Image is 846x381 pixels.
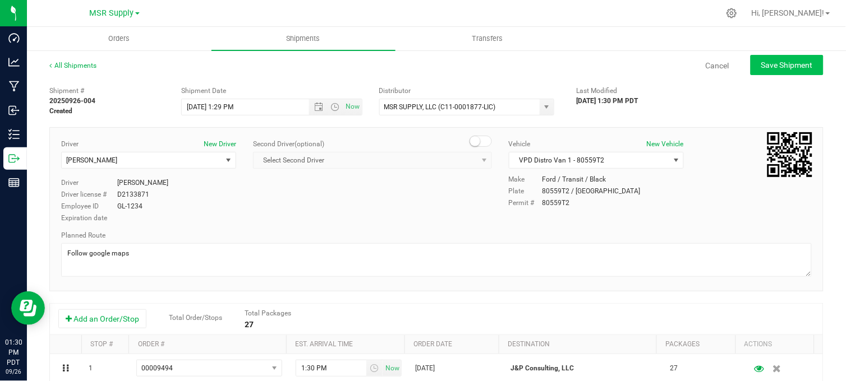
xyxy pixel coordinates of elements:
[509,186,542,196] label: Plate
[61,213,117,223] label: Expiration date
[751,55,824,75] button: Save Shipment
[211,27,396,50] a: Shipments
[383,360,402,377] span: Set Current date
[542,186,641,196] div: 80559T2 / [GEOGRAPHIC_DATA]
[457,34,518,44] span: Transfers
[396,27,580,50] a: Transfers
[61,201,117,211] label: Employee ID
[366,360,383,376] span: select
[647,139,684,149] button: New Vehicle
[706,60,729,71] a: Cancel
[540,99,554,115] span: select
[767,132,812,177] qrcode: 20250926-004
[272,34,335,44] span: Shipments
[670,363,678,374] span: 27
[93,34,145,44] span: Orders
[49,97,95,105] strong: 20250926-004
[379,86,411,96] label: Distributor
[5,368,22,376] p: 09/26
[141,364,173,372] span: 00009494
[61,139,79,149] label: Driver
[245,320,254,329] strong: 27
[325,103,344,111] span: Open the time view
[415,363,435,374] span: [DATE]
[268,360,282,376] span: select
[8,57,20,68] inline-svg: Analytics
[117,178,168,188] div: [PERSON_NAME]
[58,309,146,328] button: Add an Order/Stop
[577,86,618,96] label: Last Modified
[8,81,20,92] inline-svg: Manufacturing
[669,152,683,168] span: select
[725,8,739,18] div: Manage settings
[380,99,535,115] input: Select
[509,139,531,149] label: Vehicle
[8,129,20,140] inline-svg: Inventory
[8,177,20,188] inline-svg: Reports
[735,335,814,354] th: Actions
[509,174,542,184] label: Make
[542,174,606,184] div: Ford / Transit / Black
[8,153,20,164] inline-svg: Outbound
[66,156,117,164] span: [PERSON_NAME]
[508,340,550,348] a: Destination
[295,140,324,148] span: (optional)
[222,152,236,168] span: select
[11,291,45,325] iframe: Resource center
[49,107,72,115] strong: Created
[253,139,324,149] label: Second Driver
[761,61,813,69] span: Save Shipment
[542,198,570,208] div: 80559T2
[343,99,362,115] span: Set Current date
[138,340,164,348] a: Order #
[89,363,93,374] span: 1
[90,8,134,18] span: MSR Supply
[181,86,226,96] label: Shipment Date
[8,32,20,44] inline-svg: Dashboard
[309,103,328,111] span: Open the date view
[8,105,20,116] inline-svg: Inbound
[61,189,117,199] label: Driver license #
[61,231,105,239] span: Planned Route
[169,314,222,322] span: Total Order/Stops
[767,132,812,177] img: Scan me!
[91,340,113,348] a: Stop #
[49,86,164,96] span: Shipment #
[413,340,452,348] a: Order date
[117,201,142,211] div: GL-1234
[296,340,353,348] a: Est. arrival time
[49,62,96,69] a: All Shipments
[117,189,149,199] div: D2133871
[511,363,657,374] p: J&P Consulting, LLC
[245,309,291,317] span: Total Packages
[509,152,669,168] span: VPD Distro Van 1 - 80559T2
[204,139,236,149] button: New Driver
[5,337,22,368] p: 01:30 PM PDT
[666,340,700,348] a: Packages
[61,178,117,188] label: Driver
[27,27,211,50] a: Orders
[752,8,825,17] span: Hi, [PERSON_NAME]!
[509,198,542,208] label: Permit #
[383,360,401,376] span: select
[577,97,638,105] strong: [DATE] 1:30 PM PDT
